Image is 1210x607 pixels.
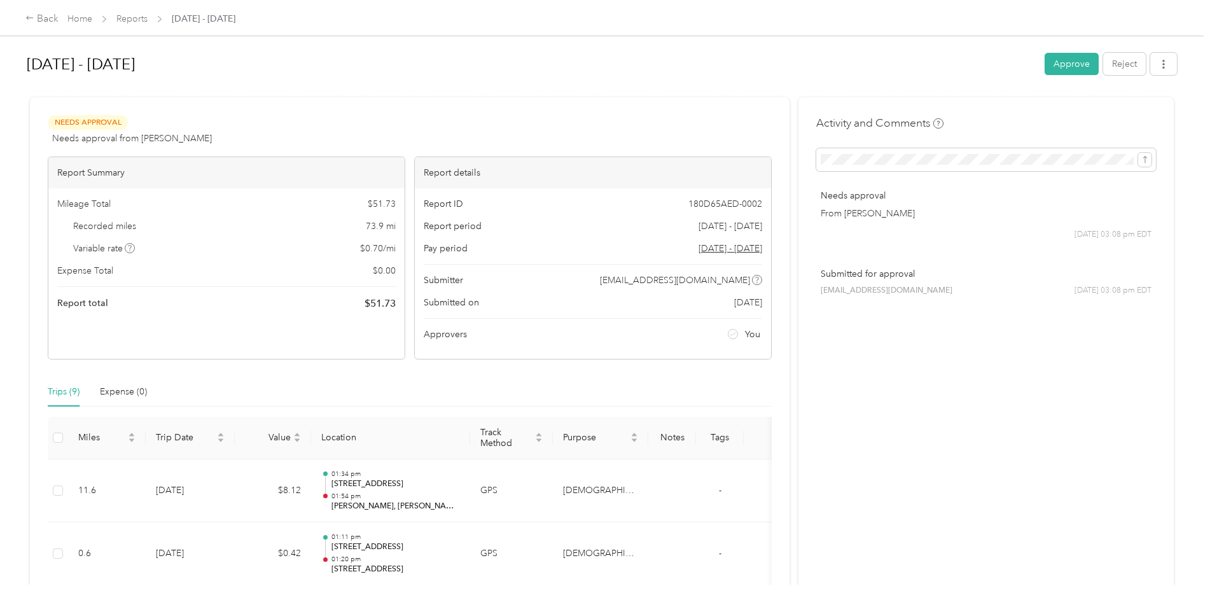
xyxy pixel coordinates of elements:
td: Catholic Charities of Oswego County [553,522,648,586]
span: [EMAIL_ADDRESS][DOMAIN_NAME] [821,285,952,297]
span: Needs approval from [PERSON_NAME] [52,132,212,145]
td: $0.42 [235,522,311,586]
span: caret-down [630,436,638,444]
span: $ 51.73 [368,197,396,211]
th: Purpose [553,417,648,459]
div: Back [25,11,59,27]
iframe: Everlance-gr Chat Button Frame [1139,536,1210,607]
div: Report Summary [48,157,405,188]
p: 01:20 pm [331,555,460,564]
span: caret-down [535,436,543,444]
span: $ 0.70 / mi [360,242,396,255]
th: Miles [68,417,146,459]
span: Recorded miles [73,220,136,233]
span: [DATE] - [DATE] [699,220,762,233]
span: Mileage Total [57,197,111,211]
div: Trips (9) [48,385,80,399]
a: Reports [116,13,148,24]
p: [STREET_ADDRESS] [331,541,460,553]
span: [DATE] [734,296,762,309]
span: Expense Total [57,264,113,277]
span: caret-up [535,431,543,438]
td: 0.6 [68,522,146,586]
span: $ 51.73 [365,296,396,311]
span: Report period [424,220,482,233]
span: caret-up [293,431,301,438]
span: Submitter [424,274,463,287]
span: Pay period [424,242,468,255]
button: Approve [1045,53,1099,75]
span: Value [245,432,291,443]
span: Report ID [424,197,463,211]
span: Trip Date [156,432,214,443]
span: caret-down [128,436,136,444]
span: Track Method [480,427,532,449]
span: caret-down [293,436,301,444]
span: 73.9 mi [366,220,396,233]
p: [PERSON_NAME], [PERSON_NAME], NY 13069, [GEOGRAPHIC_DATA] [331,501,460,512]
p: From [PERSON_NAME] [821,207,1151,220]
span: caret-down [217,436,225,444]
p: 01:11 pm [331,533,460,541]
span: caret-up [128,431,136,438]
td: GPS [470,522,553,586]
th: Track Method [470,417,553,459]
span: caret-up [630,431,638,438]
th: Tags [696,417,744,459]
p: [STREET_ADDRESS] [331,564,460,575]
th: Value [235,417,311,459]
span: [EMAIL_ADDRESS][DOMAIN_NAME] [600,274,750,287]
span: Purpose [563,432,628,443]
p: 01:54 pm [331,492,460,501]
td: Catholic Charities of Oswego County [553,459,648,523]
span: 180D65AED-0002 [688,197,762,211]
span: - [719,485,721,496]
th: Location [311,417,470,459]
span: Variable rate [73,242,136,255]
h4: Activity and Comments [816,115,943,131]
span: Submitted on [424,296,479,309]
span: [DATE] 03:08 pm EDT [1074,285,1151,297]
span: $ 0.00 [373,264,396,277]
span: Go to pay period [699,242,762,255]
p: Submitted for approval [821,267,1151,281]
td: [DATE] [146,459,235,523]
span: caret-up [217,431,225,438]
td: 11.6 [68,459,146,523]
th: Notes [648,417,696,459]
span: Needs Approval [48,115,128,130]
span: Approvers [424,328,467,341]
td: $8.12 [235,459,311,523]
span: - [719,548,721,559]
p: [STREET_ADDRESS] [331,478,460,490]
span: [DATE] 03:08 pm EDT [1074,229,1151,241]
a: Home [67,13,92,24]
div: Expense (0) [100,385,147,399]
td: [DATE] [146,522,235,586]
p: Needs approval [821,189,1151,202]
button: Reject [1103,53,1146,75]
span: Miles [78,432,125,443]
div: Report details [415,157,771,188]
td: GPS [470,459,553,523]
span: Report total [57,297,108,310]
th: Trip Date [146,417,235,459]
p: 01:34 pm [331,470,460,478]
h1: Aug 18 - 31, 2025 [27,49,1036,80]
span: [DATE] - [DATE] [172,12,235,25]
span: You [745,328,760,341]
